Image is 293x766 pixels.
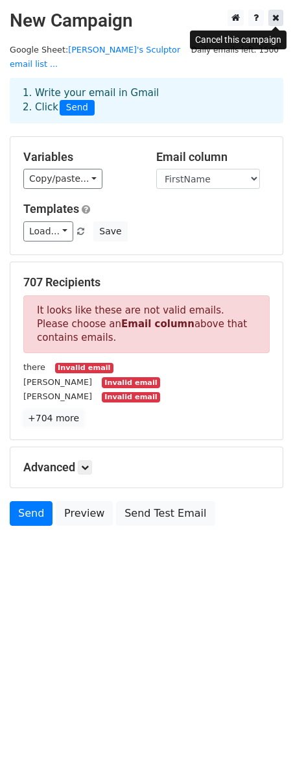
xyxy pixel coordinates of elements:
p: It looks like these are not valid emails. Please choose an above that contains emails. [23,295,270,353]
h2: New Campaign [10,10,283,32]
span: Daily emails left: 1500 [187,43,283,57]
a: Preview [56,501,113,526]
h5: 707 Recipients [23,275,270,290]
strong: Email column [121,318,194,330]
a: Templates [23,202,79,216]
small: Invalid email [55,363,113,374]
iframe: Chat Widget [228,704,293,766]
h5: Email column [156,150,270,164]
small: there [23,362,45,372]
a: [PERSON_NAME]'s Sculptor email list ... [10,45,180,69]
small: Google Sheet: [10,45,180,69]
small: [PERSON_NAME] [23,391,92,401]
div: Cancel this campaign [190,31,287,49]
a: Daily emails left: 1500 [187,45,283,55]
a: Send Test Email [116,501,215,526]
h5: Advanced [23,460,270,475]
small: Invalid email [102,392,160,403]
a: Copy/paste... [23,169,102,189]
button: Save [93,221,127,241]
span: Send [60,100,95,116]
small: Invalid email [102,377,160,388]
a: Send [10,501,53,526]
a: +704 more [23,410,84,426]
a: Load... [23,221,73,241]
small: [PERSON_NAME] [23,377,92,387]
div: 1. Write your email in Gmail 2. Click [13,86,280,116]
h5: Variables [23,150,137,164]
